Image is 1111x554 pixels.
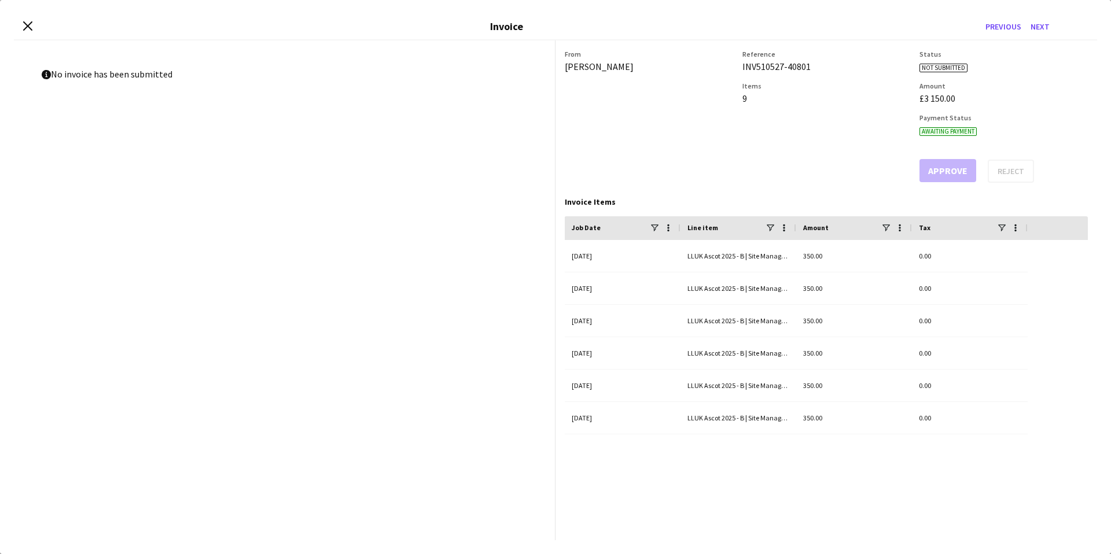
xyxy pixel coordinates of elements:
[981,17,1026,36] button: Previous
[1026,17,1054,36] button: Next
[919,64,967,72] span: Not submitted
[912,240,1028,272] div: 0.00
[796,402,912,434] div: 350.00
[680,272,796,304] div: LLUK Ascot 2025 - B | Site Manager (salary)
[803,223,829,232] span: Amount
[565,61,733,72] div: [PERSON_NAME]
[565,305,680,337] div: [DATE]
[919,113,1088,122] h3: Payment Status
[742,82,911,90] h3: Items
[919,82,1088,90] h3: Amount
[565,434,680,466] div: [DATE]
[742,50,911,58] h3: Reference
[680,402,796,434] div: LLUK Ascot 2025 - B | Site Manager (salary)
[796,305,912,337] div: 350.00
[680,305,796,337] div: LLUK Ascot 2025 - B | Site Manager (salary)
[572,223,601,232] span: Job Date
[687,223,718,232] span: Line item
[912,305,1028,337] div: 0.00
[796,240,912,272] div: 350.00
[912,402,1028,434] div: 0.00
[796,337,912,369] div: 350.00
[565,240,680,272] div: [DATE]
[919,223,930,232] span: Tax
[742,93,911,104] div: 9
[742,61,911,72] div: INV510527-40801
[565,370,680,401] div: [DATE]
[912,434,1028,466] div: 0.00
[42,68,527,79] p: No invoice has been submitted
[919,127,977,136] span: Awaiting payment
[912,337,1028,369] div: 0.00
[565,402,680,434] div: [DATE]
[680,370,796,401] div: LLUK Ascot 2025 - B | Site Manager (salary)
[565,272,680,304] div: [DATE]
[680,337,796,369] div: LLUK Ascot 2025 - B | Site Manager (salary)
[490,20,523,33] h3: Invoice
[796,272,912,304] div: 350.00
[565,50,733,58] h3: From
[919,93,1088,104] div: £3 150.00
[796,370,912,401] div: 350.00
[919,50,1088,58] h3: Status
[680,434,796,466] div: LLUK Ascot 2025 - B | Site Manager (salary)
[565,197,1088,207] div: Invoice Items
[796,434,912,466] div: 350.00
[680,240,796,272] div: LLUK Ascot 2025 - B | Site Manager (salary)
[912,370,1028,401] div: 0.00
[912,272,1028,304] div: 0.00
[565,337,680,369] div: [DATE]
